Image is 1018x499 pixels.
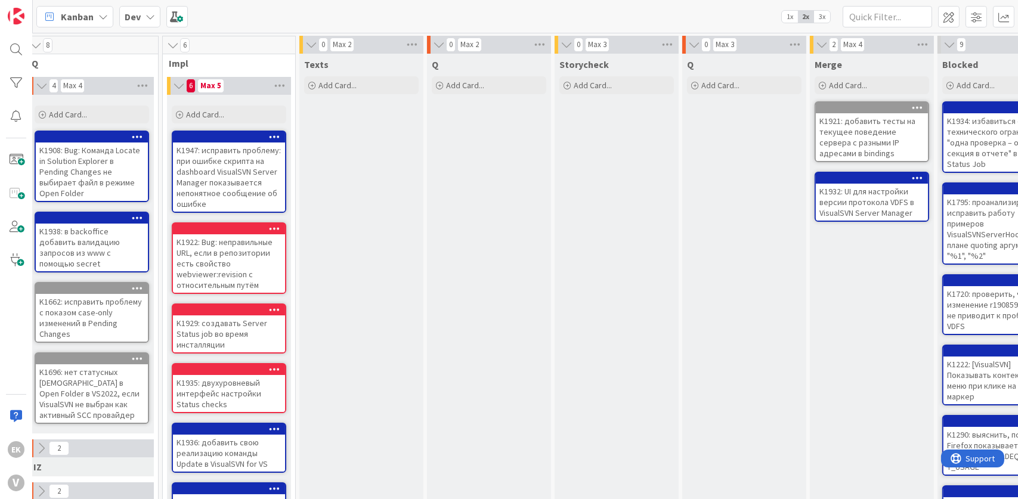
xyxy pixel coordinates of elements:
[782,11,798,23] span: 1x
[169,57,280,69] span: Impl
[49,441,69,455] span: 2
[36,294,148,342] div: K1662: исправить проблему с показом case-only изменений в Pending Changes
[173,234,285,293] div: K1922: Bug: неправильные URL, если в репозитории есть свойство webviewer:revision с относительным...
[186,109,224,120] span: Add Card...
[49,109,87,120] span: Add Card...
[460,42,479,48] div: Max 2
[35,131,149,202] a: K1908: Bug: Команда Locate in Solution Explorer в Pending Changes не выбирает файл в режиме Open ...
[172,222,286,294] a: K1922: Bug: неправильные URL, если в репозитории есть свойство webviewer:revision с относительным...
[333,42,351,48] div: Max 2
[843,6,932,27] input: Quick Filter...
[957,38,966,52] span: 9
[43,38,52,52] span: 8
[8,441,24,458] div: EK
[200,83,221,89] div: Max 5
[173,375,285,412] div: K1935: двухуровневый интерфейс настройки Status checks
[843,42,862,48] div: Max 4
[36,213,148,271] div: K1938: в backoffice добавить валидацию запросов из www с помощью secret
[816,103,928,161] div: K1921: добавить тесты на текущее поведение сервера с разными IP адресами в bindings
[304,58,329,70] span: Texts
[173,435,285,472] div: K1936: добавить свою реализацию команды Update в VisualSVN for VS
[318,38,328,52] span: 0
[588,42,607,48] div: Max 3
[957,80,995,91] span: Add Card...
[36,224,148,271] div: K1938: в backoffice добавить валидацию запросов из www с помощью secret
[815,172,929,222] a: K1932: UI для настройки версии протокола VDFS в VisualSVN Server Manager
[318,80,357,91] span: Add Card...
[49,79,58,93] span: 4
[25,2,54,16] span: Support
[798,11,814,23] span: 2x
[173,132,285,212] div: K1947: исправить проблему: при ошибке скрипта на dashboard VisualSVN Server Manager показывается ...
[829,80,867,91] span: Add Card...
[63,83,82,89] div: Max 4
[446,80,484,91] span: Add Card...
[432,58,438,70] span: Q
[814,11,830,23] span: 3x
[36,132,148,201] div: K1908: Bug: Команда Locate in Solution Explorer в Pending Changes не выбирает файл в режиме Open ...
[173,364,285,412] div: K1935: двухуровневый интерфейс настройки Status checks
[172,423,286,473] a: K1936: добавить свою реализацию команды Update в VisualSVN for VS
[815,101,929,162] a: K1921: добавить тесты на текущее поведение сервера с разными IP адресами в bindings
[173,424,285,472] div: K1936: добавить свою реализацию команды Update в VisualSVN for VS
[36,283,148,342] div: K1662: исправить проблему с показом case-only изменений в Pending Changes
[816,184,928,221] div: K1932: UI для настройки версии протокола VDFS в VisualSVN Server Manager
[186,79,196,93] span: 6
[687,58,694,70] span: Q
[816,113,928,161] div: K1921: добавить тесты на текущее поведение сервера с разными IP адресами в bindings
[574,38,583,52] span: 0
[35,352,149,424] a: K1696: нет статусных [DEMOGRAPHIC_DATA] в Open Folder в VS2022, если VisualSVN не выбран как акти...
[180,38,190,52] span: 6
[942,58,978,70] span: Blocked
[36,364,148,423] div: K1696: нет статусных [DEMOGRAPHIC_DATA] в Open Folder в VS2022, если VisualSVN не выбран как акти...
[8,8,24,24] img: Visit kanbanzone.com
[36,142,148,201] div: K1908: Bug: Команда Locate in Solution Explorer в Pending Changes не выбирает файл в режиме Open ...
[35,282,149,343] a: K1662: исправить проблему с показом case-only изменений в Pending Changes
[32,57,143,69] span: Q
[172,303,286,354] a: K1929: создавать Server Status job во время инсталляции
[701,38,711,52] span: 0
[173,224,285,293] div: K1922: Bug: неправильные URL, если в репозитории есть свойство webviewer:revision с относительным...
[61,10,94,24] span: Kanban
[816,173,928,221] div: K1932: UI для настройки версии протокола VDFS в VisualSVN Server Manager
[125,11,141,23] b: Dev
[8,475,24,491] div: V
[33,461,42,473] span: IZ
[172,131,286,213] a: K1947: исправить проблему: при ошибке скрипта на dashboard VisualSVN Server Manager показывается ...
[559,58,609,70] span: Storycheck
[574,80,612,91] span: Add Card...
[173,305,285,352] div: K1929: создавать Server Status job во время инсталляции
[446,38,456,52] span: 0
[172,363,286,413] a: K1935: двухуровневый интерфейс настройки Status checks
[173,142,285,212] div: K1947: исправить проблему: при ошибке скрипта на dashboard VisualSVN Server Manager показывается ...
[173,315,285,352] div: K1929: создавать Server Status job во время инсталляции
[815,58,842,70] span: Merge
[35,212,149,272] a: K1938: в backoffice добавить валидацию запросов из www с помощью secret
[701,80,739,91] span: Add Card...
[829,38,838,52] span: 2
[36,354,148,423] div: K1696: нет статусных [DEMOGRAPHIC_DATA] в Open Folder в VS2022, если VisualSVN не выбран как акти...
[716,42,734,48] div: Max 3
[49,484,69,498] span: 2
